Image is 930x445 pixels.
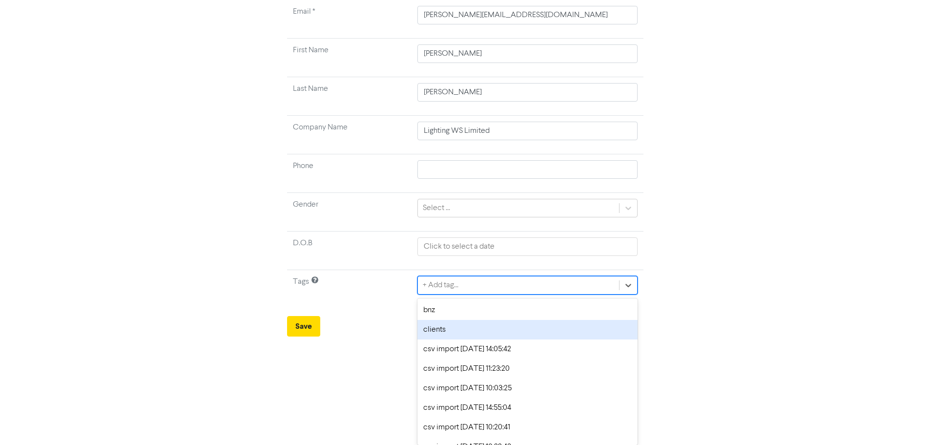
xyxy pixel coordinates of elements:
div: csv import [DATE] 10:03:25 [417,379,637,398]
button: Save [287,316,320,337]
div: csv import [DATE] 11:23:20 [417,359,637,379]
input: Click to select a date [417,237,637,256]
td: Tags [287,270,412,309]
div: clients [417,320,637,339]
div: Select ... [423,202,450,214]
td: First Name [287,39,412,77]
td: Gender [287,193,412,232]
div: csv import [DATE] 10:20:41 [417,418,637,437]
div: bnz [417,300,637,320]
td: Company Name [287,116,412,154]
iframe: Chat Widget [881,398,930,445]
div: + Add tag... [423,279,458,291]
td: Last Name [287,77,412,116]
td: D.O.B [287,232,412,270]
div: csv import [DATE] 14:55:04 [417,398,637,418]
td: Phone [287,154,412,193]
div: csv import [DATE] 14:05:42 [417,339,637,359]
